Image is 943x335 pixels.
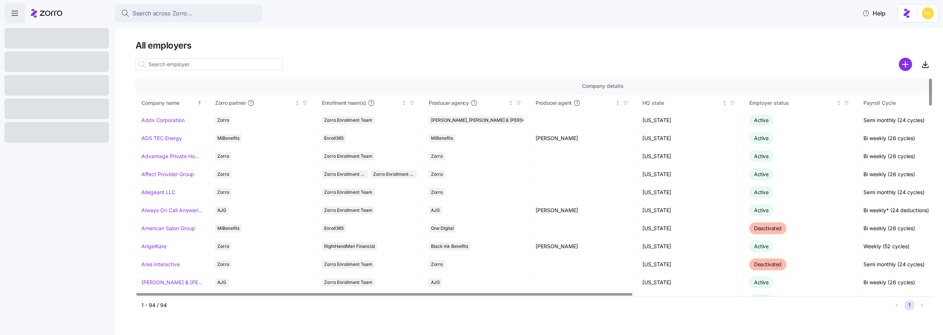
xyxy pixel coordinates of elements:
[197,100,202,106] div: Sorted ascending
[637,202,743,220] td: [US_STATE]
[431,224,454,232] span: One Digital
[141,135,182,142] a: ADS TEC Energy
[431,242,468,250] span: Black Ink Benefits
[431,260,443,268] span: Zorro
[754,261,782,267] span: Deactivated
[373,170,415,178] span: Zorro Enrollment Experts
[431,188,443,196] span: Zorro
[324,152,372,160] span: Zorro Enrollment Team
[141,189,175,196] a: Allegeant LLC
[431,206,440,214] span: AJG
[324,260,372,268] span: Zorro Enrollment Team
[431,116,546,124] span: [PERSON_NAME], [PERSON_NAME] & [PERSON_NAME]
[324,206,372,214] span: Zorro Enrollment Team
[217,170,229,178] span: Zorro
[642,99,721,107] div: HQ state
[316,95,423,111] th: Enrollment team(s)Not sorted
[295,100,300,106] div: Not sorted
[324,242,375,250] span: RightHandMan Financial
[892,300,902,310] button: Previous page
[324,170,366,178] span: Zorro Enrollment Team
[324,134,344,142] span: Enroll365
[856,6,891,21] button: Help
[217,260,229,268] span: Zorro
[431,134,453,142] span: MiBenefits
[637,238,743,256] td: [US_STATE]
[209,95,316,111] th: Zorro partnerNot sorted
[431,278,440,286] span: AJG
[637,111,743,129] td: [US_STATE]
[754,171,768,177] span: Active
[637,129,743,147] td: [US_STATE]
[217,116,229,124] span: Zorro
[722,100,727,106] div: Not sorted
[141,302,889,309] div: 1 - 94 / 94
[754,153,768,159] span: Active
[324,278,372,286] span: Zorro Enrollment Team
[536,99,572,107] span: Producer agent
[324,188,372,196] span: Zorro Enrollment Team
[862,9,886,18] span: Help
[141,225,195,232] a: American Salon Group
[743,95,858,111] th: Employer statusNot sorted
[402,100,407,106] div: Not sorted
[136,95,209,111] th: Company nameSorted ascending
[431,170,443,178] span: Zorro
[322,99,366,107] span: Enrollment team(s)
[136,40,933,51] h1: All employers
[508,100,513,106] div: Not sorted
[324,116,372,124] span: Zorro Enrollment Team
[863,99,942,107] div: Payroll Cycle
[141,279,203,286] a: [PERSON_NAME] & [PERSON_NAME]'s
[836,100,841,106] div: Not sorted
[905,300,914,310] button: 1
[637,183,743,202] td: [US_STATE]
[754,135,768,141] span: Active
[141,117,185,124] a: Addx Corporation
[217,206,226,214] span: AJG
[754,207,768,213] span: Active
[754,117,768,123] span: Active
[115,4,262,22] button: Search across Zorro...
[423,95,530,111] th: Producer agencyNot sorted
[217,278,226,286] span: AJG
[637,165,743,183] td: [US_STATE]
[133,9,192,18] span: Search across Zorro...
[922,7,934,19] img: e03b911e832a6112bf72643c5874f8d8
[749,99,835,107] div: Employer status
[431,152,443,160] span: Zorro
[141,261,180,268] a: Ares Interactive
[324,224,344,232] span: Enroll365
[615,100,620,106] div: Not sorted
[141,99,196,107] div: Company name
[637,256,743,274] td: [US_STATE]
[217,134,239,142] span: MiBenefits
[754,279,768,285] span: Active
[217,188,229,196] span: Zorro
[429,99,469,107] span: Producer agency
[530,238,637,256] td: [PERSON_NAME]
[217,152,229,160] span: Zorro
[637,95,743,111] th: HQ stateNot sorted
[530,95,637,111] th: Producer agentNot sorted
[899,58,912,71] svg: add icon
[917,300,927,310] button: Next page
[637,292,743,310] td: [US_STATE]
[217,224,239,232] span: MiBenefits
[136,58,283,70] input: Search employer
[215,99,246,107] span: Zorro partner
[530,292,637,310] td: [PERSON_NAME]
[141,171,194,178] a: Affect Provider Group
[217,242,229,250] span: Zorro
[141,207,203,214] a: Always On Call Answering Service
[754,243,768,249] span: Active
[754,189,768,195] span: Active
[530,129,637,147] td: [PERSON_NAME]
[637,147,743,165] td: [US_STATE]
[141,243,166,250] a: AngelKare
[637,274,743,292] td: [US_STATE]
[530,202,637,220] td: [PERSON_NAME]
[754,225,782,231] span: Deactivated
[141,153,203,160] a: Advantage Private Home Care
[637,220,743,238] td: [US_STATE]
